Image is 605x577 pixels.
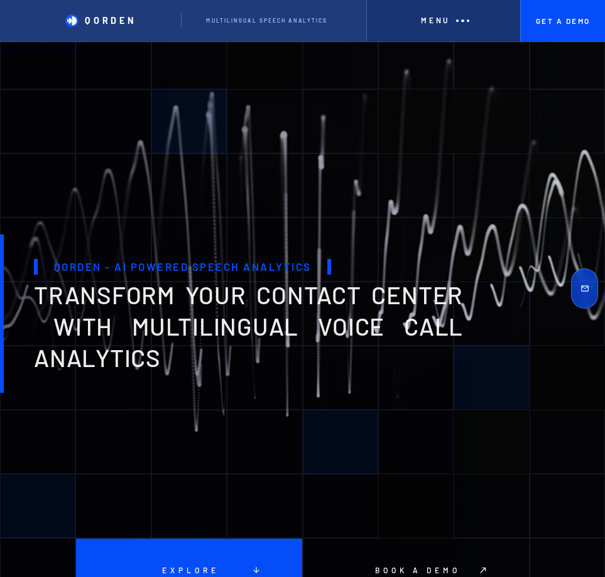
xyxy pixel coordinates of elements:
[206,18,327,24] p: Multilingual Speech analytics
[421,16,450,25] div: Menu
[85,15,137,26] p: Qorden
[34,280,463,372] span: transform your contact center with multilingual voice Call analytics
[371,566,461,574] p: Book a demo
[34,259,331,275] h1: Qorden - AI Powered Speech Analytics
[158,566,219,574] p: Explore
[531,16,594,25] p: Get A Demo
